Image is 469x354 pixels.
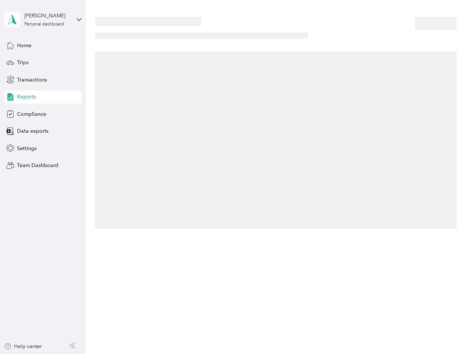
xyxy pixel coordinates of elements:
[4,343,42,350] button: Help center
[17,42,31,49] span: Home
[24,12,71,20] div: [PERSON_NAME]
[17,93,36,101] span: Reports
[24,22,64,27] div: Personal dashboard
[17,162,58,169] span: Team Dashboard
[17,76,47,84] span: Transactions
[17,59,28,66] span: Trips
[17,127,48,135] span: Data exports
[17,145,37,152] span: Settings
[17,110,46,118] span: Compliance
